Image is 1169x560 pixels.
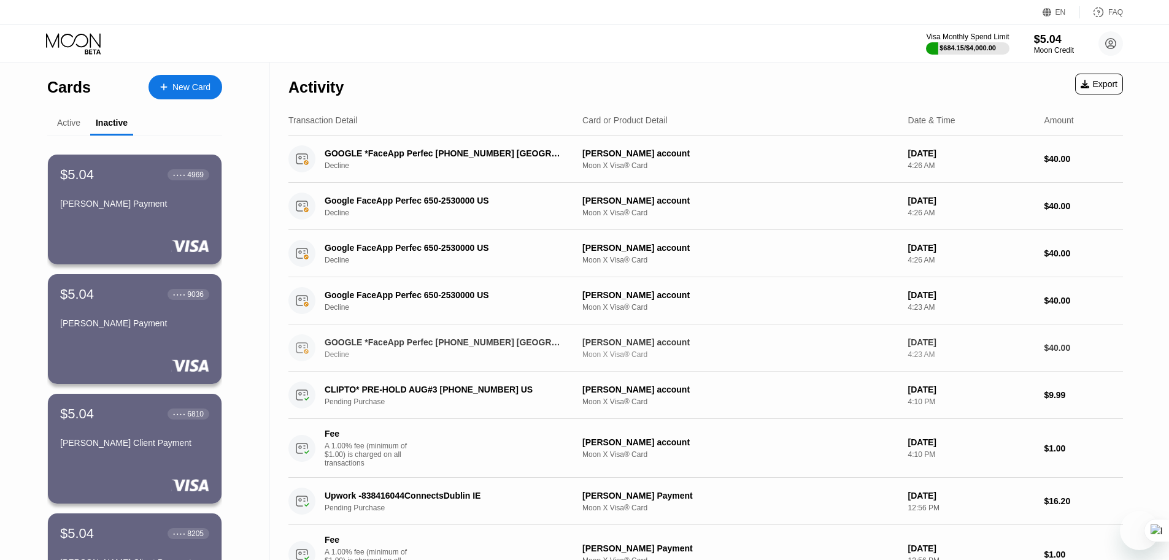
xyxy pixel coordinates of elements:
div: [DATE] [908,148,1035,158]
div: Moon X Visa® Card [582,209,898,217]
div: New Card [149,75,222,99]
div: 9036 [187,290,204,299]
div: $5.04 [60,167,94,183]
div: Visa Monthly Spend Limit [926,33,1009,41]
div: 6810 [187,410,204,418]
div: $5.04 [60,286,94,302]
div: ● ● ● ● [173,173,185,177]
div: [PERSON_NAME] Payment [582,543,898,553]
div: Moon X Visa® Card [582,397,898,406]
div: $5.04 [60,406,94,422]
div: 4:26 AM [908,256,1035,264]
div: $5.04● ● ● ●6810[PERSON_NAME] Client Payment [48,394,222,504]
div: $40.00 [1044,296,1123,305]
div: [PERSON_NAME] Payment [60,199,209,209]
div: Google FaceApp Perfec 650-2530000 USDecline[PERSON_NAME] accountMoon X Visa® Card[DATE]4:23 AM$40.00 [288,277,1123,324]
div: $1.00 [1044,443,1123,453]
div: $40.00 [1044,248,1123,258]
div: [DATE] [908,437,1035,447]
div: $40.00 [1044,343,1123,353]
div: [DATE] [908,290,1035,300]
div: [DATE] [908,337,1035,347]
div: Fee [325,429,411,439]
div: GOOGLE *FaceApp Perfec [PHONE_NUMBER] [GEOGRAPHIC_DATA]Decline[PERSON_NAME] accountMoon X Visa® C... [288,324,1123,372]
div: CLIPTO* PRE-HOLD AUG#3 [PHONE_NUMBER] US [325,385,563,394]
div: EN [1043,6,1080,18]
div: FAQ [1108,8,1123,17]
div: Visa Monthly Spend Limit$684.15/$4,000.00 [926,33,1009,55]
div: Decline [325,350,581,359]
div: $5.04● ● ● ●4969[PERSON_NAME] Payment [48,155,222,264]
div: 4:23 AM [908,303,1035,312]
div: [PERSON_NAME] Payment [60,318,209,328]
div: Upwork -838416044ConnectsDublin IE [325,491,563,501]
div: EN [1055,8,1066,17]
div: [PERSON_NAME] account [582,437,898,447]
div: GOOGLE *FaceApp Perfec [PHONE_NUMBER] [GEOGRAPHIC_DATA]Decline[PERSON_NAME] accountMoon X Visa® C... [288,136,1123,183]
div: $684.15 / $4,000.00 [939,44,996,52]
div: [DATE] [908,491,1035,501]
div: GOOGLE *FaceApp Perfec [PHONE_NUMBER] [GEOGRAPHIC_DATA] [325,148,563,158]
div: Decline [325,161,581,170]
div: Export [1075,74,1123,94]
div: [PERSON_NAME] Client Payment [60,438,209,448]
div: Transaction Detail [288,115,357,125]
div: 4:10 PM [908,397,1035,406]
div: $5.04 [1034,33,1074,46]
div: 8205 [187,529,204,538]
div: $5.04 [60,526,94,542]
div: [PERSON_NAME] account [582,243,898,253]
div: [DATE] [908,196,1035,205]
div: Amount [1044,115,1073,125]
div: FAQ [1080,6,1123,18]
div: Google FaceApp Perfec 650-2530000 USDecline[PERSON_NAME] accountMoon X Visa® Card[DATE]4:26 AM$40.00 [288,183,1123,230]
div: GOOGLE *FaceApp Perfec [PHONE_NUMBER] [GEOGRAPHIC_DATA] [325,337,563,347]
div: [DATE] [908,385,1035,394]
div: [PERSON_NAME] Payment [582,491,898,501]
div: $5.04● ● ● ●9036[PERSON_NAME] Payment [48,274,222,384]
div: Active [57,118,80,128]
div: Card or Product Detail [582,115,668,125]
div: [PERSON_NAME] account [582,337,898,347]
div: Inactive [96,118,128,128]
div: Export [1081,79,1117,89]
div: Google FaceApp Perfec 650-2530000 USDecline[PERSON_NAME] accountMoon X Visa® Card[DATE]4:26 AM$40.00 [288,230,1123,277]
iframe: Button to launch messaging window [1120,511,1159,550]
div: $16.20 [1044,496,1123,506]
div: Moon X Visa® Card [582,350,898,359]
div: [PERSON_NAME] account [582,148,898,158]
div: Moon X Visa® Card [582,450,898,459]
div: [PERSON_NAME] account [582,385,898,394]
div: Google FaceApp Perfec 650-2530000 US [325,290,563,300]
div: CLIPTO* PRE-HOLD AUG#3 [PHONE_NUMBER] USPending Purchase[PERSON_NAME] accountMoon X Visa® Card[DA... [288,372,1123,419]
div: Cards [47,79,91,96]
div: $9.99 [1044,390,1123,400]
div: Moon X Visa® Card [582,504,898,512]
div: FeeA 1.00% fee (minimum of $1.00) is charged on all transactions[PERSON_NAME] accountMoon X Visa®... [288,419,1123,478]
div: Google FaceApp Perfec 650-2530000 US [325,243,563,253]
div: 12:56 PM [908,504,1035,512]
div: 4:26 AM [908,161,1035,170]
div: ● ● ● ● [173,532,185,535]
div: [PERSON_NAME] account [582,290,898,300]
div: Activity [288,79,344,96]
div: ● ● ● ● [173,412,185,416]
div: A 1.00% fee (minimum of $1.00) is charged on all transactions [325,442,417,467]
div: $5.04Moon Credit [1034,33,1074,55]
div: $40.00 [1044,201,1123,211]
div: [DATE] [908,543,1035,553]
div: $1.00 [1044,550,1123,559]
div: Upwork -838416044ConnectsDublin IEPending Purchase[PERSON_NAME] PaymentMoon X Visa® Card[DATE]12:... [288,478,1123,525]
div: [PERSON_NAME] account [582,196,898,205]
div: Google FaceApp Perfec 650-2530000 US [325,196,563,205]
div: Moon X Visa® Card [582,256,898,264]
div: Date & Time [908,115,955,125]
div: Pending Purchase [325,397,581,406]
div: Moon X Visa® Card [582,303,898,312]
div: 4:23 AM [908,350,1035,359]
div: 4969 [187,171,204,179]
div: Pending Purchase [325,504,581,512]
div: Moon X Visa® Card [582,161,898,170]
div: Decline [325,209,581,217]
